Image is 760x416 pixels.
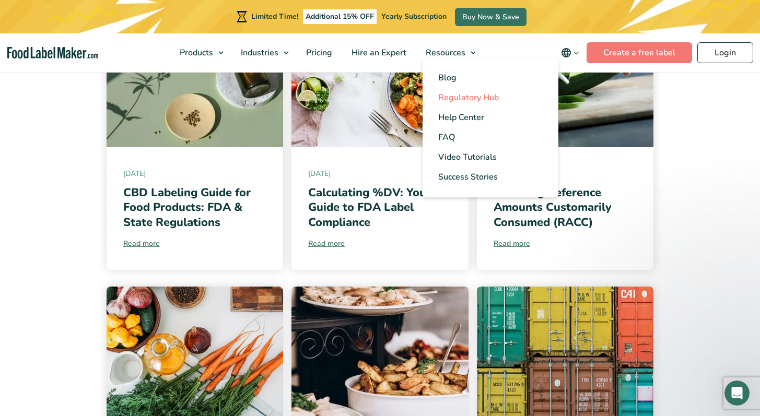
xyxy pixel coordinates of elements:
[123,238,267,249] a: Read more
[297,33,340,72] a: Pricing
[308,185,431,230] a: Calculating %DV: Your Guide to FDA Label Compliance
[423,108,558,127] a: Help Center
[438,171,498,183] span: Success Stories
[423,127,558,147] a: FAQ
[697,42,753,63] a: Login
[308,168,452,179] span: [DATE]
[455,8,527,26] a: Buy Now & Save
[423,47,466,58] span: Resources
[438,112,484,123] span: Help Center
[251,11,298,21] span: Limited Time!
[238,47,279,58] span: Industries
[423,147,558,167] a: Video Tutorials
[494,185,612,230] a: Decoding Reference Amounts Customarily Consumed (RACC)
[416,33,481,72] a: Resources
[724,381,750,406] iframe: Intercom live chat
[303,47,333,58] span: Pricing
[123,185,251,230] a: CBD Labeling Guide for Food Products: FDA & State Regulations
[423,88,558,108] a: Regulatory Hub
[438,132,455,143] span: FAQ
[438,72,457,84] span: Blog
[170,33,229,72] a: Products
[308,238,452,249] a: Read more
[231,33,294,72] a: Industries
[438,92,499,103] span: Regulatory Hub
[494,238,637,249] a: Read more
[123,168,267,179] span: [DATE]
[587,42,692,63] a: Create a free label
[381,11,447,21] span: Yearly Subscription
[342,33,414,72] a: Hire an Expert
[303,9,377,24] span: Additional 15% OFF
[423,68,558,88] a: Blog
[423,167,558,187] a: Success Stories
[438,151,497,163] span: Video Tutorials
[494,168,637,179] span: [DATE]
[348,47,407,58] span: Hire an Expert
[177,47,214,58] span: Products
